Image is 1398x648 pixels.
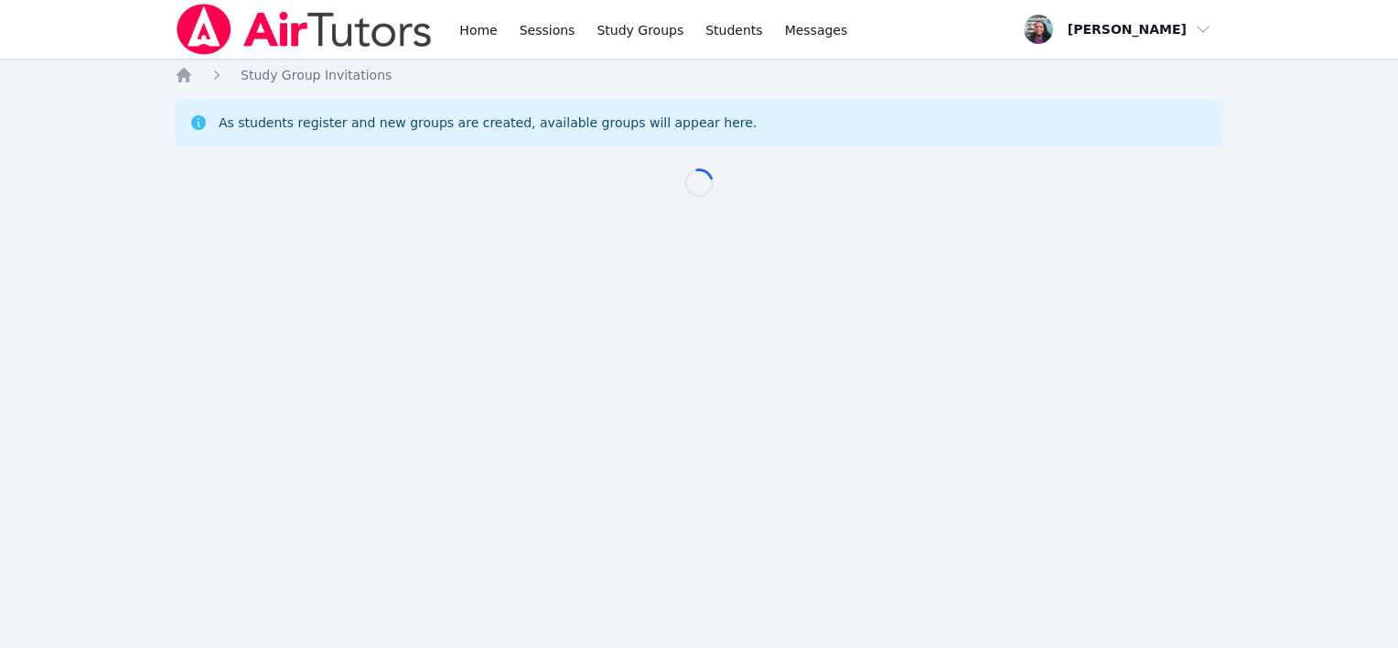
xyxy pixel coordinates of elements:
img: Air Tutors [175,4,434,55]
span: Messages [785,21,848,39]
div: As students register and new groups are created, available groups will appear here. [219,113,757,132]
span: Study Group Invitations [241,68,392,82]
nav: Breadcrumb [175,66,1223,84]
a: Study Group Invitations [241,66,392,84]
